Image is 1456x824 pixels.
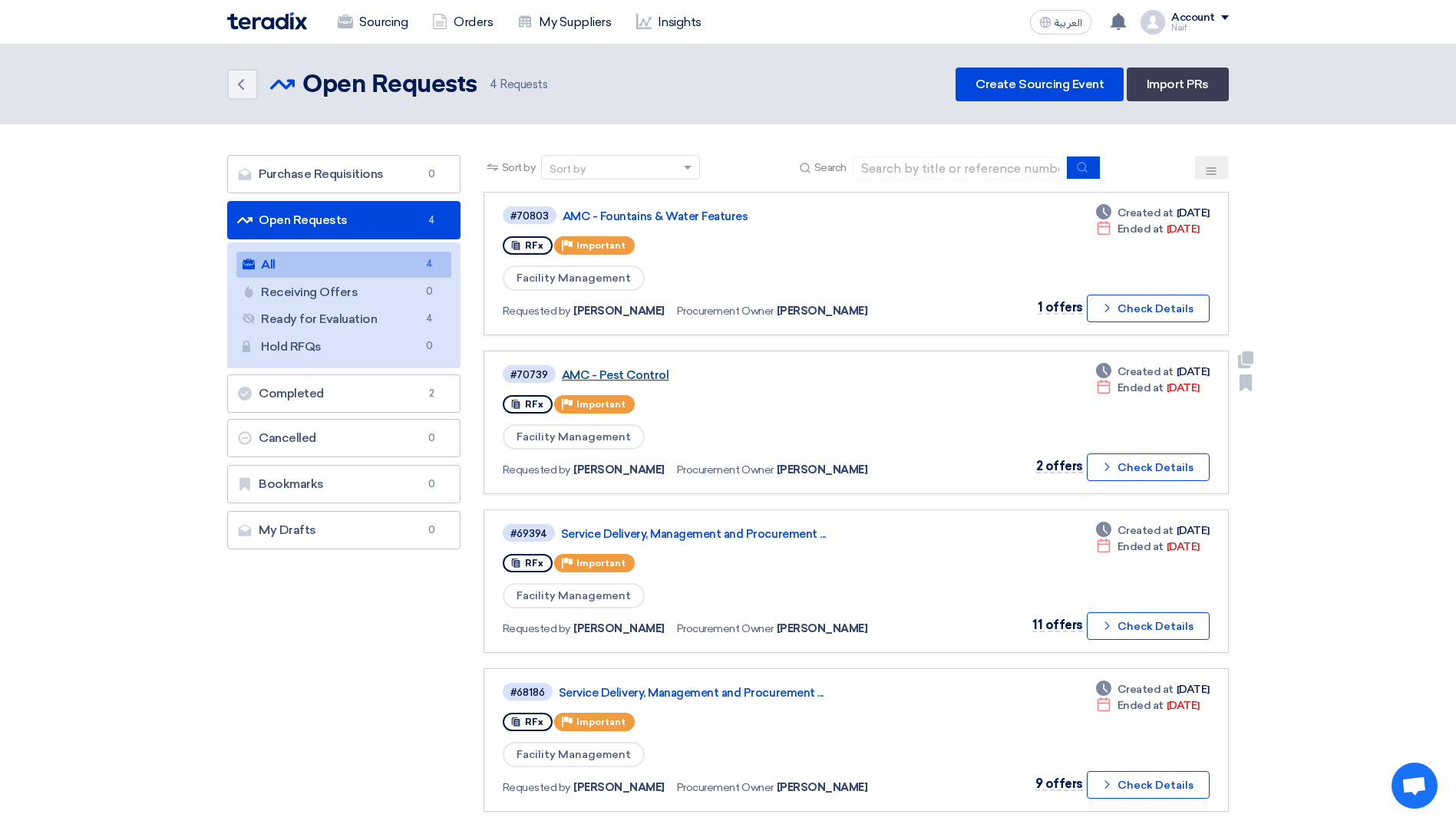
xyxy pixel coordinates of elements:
[1038,300,1083,315] span: 1 offers
[423,213,441,228] span: 4
[1127,68,1229,101] a: Import PRs
[576,717,626,727] span: Important
[503,742,645,767] span: Facility Management
[302,70,477,101] h2: Open Requests
[525,399,543,410] span: RFx
[227,419,461,457] a: Cancelled0
[956,68,1124,101] a: Create Sourcing Event
[624,5,714,39] a: Insights
[490,76,548,94] span: Requests
[525,717,543,727] span: RFx
[423,430,441,446] span: 0
[510,370,548,380] div: #70739
[227,201,461,239] a: Open Requests4
[421,311,439,327] span: 4
[1096,205,1210,221] div: [DATE]
[236,334,451,360] a: Hold RFQs
[502,160,536,176] span: Sort by
[573,462,665,478] span: [PERSON_NAME]
[777,303,868,319] span: [PERSON_NAME]
[573,303,665,319] span: [PERSON_NAME]
[510,529,547,539] div: #69394
[1032,618,1083,632] span: 11 offers
[1036,459,1083,473] span: 2 offers
[503,780,570,796] span: Requested by
[227,155,461,193] a: Purchase Requisitions0
[1118,380,1164,396] span: Ended at
[561,527,945,541] a: Service Delivery, Management and Procurement ...
[677,780,774,796] span: Procurement Owner
[421,284,439,300] span: 0
[1118,522,1174,539] span: Created at
[777,462,868,478] span: [PERSON_NAME]
[1171,12,1215,25] div: Account
[1087,612,1210,640] button: Check Details
[550,161,586,177] div: Sort by
[563,209,946,223] a: AMC - Fountains & Water Features
[227,465,461,503] a: Bookmarks0
[1096,221,1200,237] div: [DATE]
[325,5,420,39] a: Sourcing
[1118,539,1164,555] span: Ended at
[1087,771,1210,799] button: Check Details
[573,621,665,637] span: [PERSON_NAME]
[236,279,451,305] a: Receiving Offers
[421,256,439,272] span: 4
[423,522,441,538] span: 0
[420,5,505,39] a: Orders
[503,265,645,291] span: Facility Management
[227,12,307,30] img: Teradix logo
[777,780,868,796] span: [PERSON_NAME]
[573,780,665,796] span: [PERSON_NAME]
[677,303,774,319] span: Procurement Owner
[677,462,774,478] span: Procurement Owner
[525,240,543,251] span: RFx
[503,424,645,450] span: Facility Management
[503,303,570,319] span: Requested by
[1096,539,1200,555] div: [DATE]
[1030,10,1091,35] button: العربية
[1118,364,1174,380] span: Created at
[1087,453,1210,481] button: Check Details
[227,511,461,549] a: My Drafts0
[559,686,943,700] a: Service Delivery, Management and Procurement ...
[421,338,439,354] span: 0
[1035,776,1083,791] span: 9 offers
[510,687,545,697] div: #68186
[1096,697,1200,714] div: [DATE]
[562,368,946,382] a: AMC - Pest Control
[236,252,451,278] a: All
[1118,681,1174,697] span: Created at
[505,5,623,39] a: My Suppliers
[227,374,461,413] a: Completed2
[423,166,441,182] span: 0
[814,160,847,176] span: Search
[1118,221,1164,237] span: Ended at
[576,399,626,410] span: Important
[423,386,441,401] span: 2
[510,211,549,221] div: #70803
[677,621,774,637] span: Procurement Owner
[1055,18,1082,28] span: العربية
[503,583,645,608] span: Facility Management
[1171,24,1229,32] div: Naif
[1096,380,1200,396] div: [DATE]
[1141,10,1165,35] img: profile_test.png
[1096,681,1210,697] div: [DATE]
[525,558,543,569] span: RFx
[236,306,451,332] a: Ready for Evaluation
[503,621,570,637] span: Requested by
[503,462,570,478] span: Requested by
[1096,522,1210,539] div: [DATE]
[1087,295,1210,322] button: Check Details
[853,157,1068,180] input: Search by title or reference number
[1118,205,1174,221] span: Created at
[576,558,626,569] span: Important
[423,476,441,492] span: 0
[1096,364,1210,380] div: [DATE]
[576,240,626,251] span: Important
[1392,763,1438,809] a: Open chat
[1118,697,1164,714] span: Ended at
[490,77,497,91] span: 4
[777,621,868,637] span: [PERSON_NAME]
